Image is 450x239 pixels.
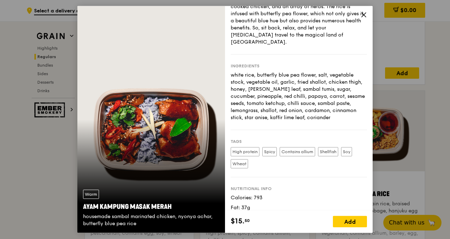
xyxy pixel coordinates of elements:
div: Calories: 793 [231,194,367,201]
div: Add [333,216,367,227]
label: Wheat [231,159,248,168]
span: $15. [231,216,245,227]
div: Fat: 37g [231,204,367,211]
label: Shellfish [318,147,338,156]
div: white rice, butterfly blue pea flower, salt, vegetable stock, vegetable oil, garlic, fried shallo... [231,72,367,121]
label: Soy [341,147,352,156]
div: Ingredients [231,63,367,69]
label: Contains allium [280,147,315,156]
label: Spicy [262,147,277,156]
div: Nutritional info [231,186,367,191]
div: Tags [231,139,367,144]
label: High protein [231,147,259,156]
div: housemade sambal marinated chicken, nyonya achar, butterfly blue pea rice [83,213,219,227]
div: Warm [83,190,99,199]
div: Ayam Kampung Masak Merah [83,202,219,212]
span: 50 [245,218,250,223]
